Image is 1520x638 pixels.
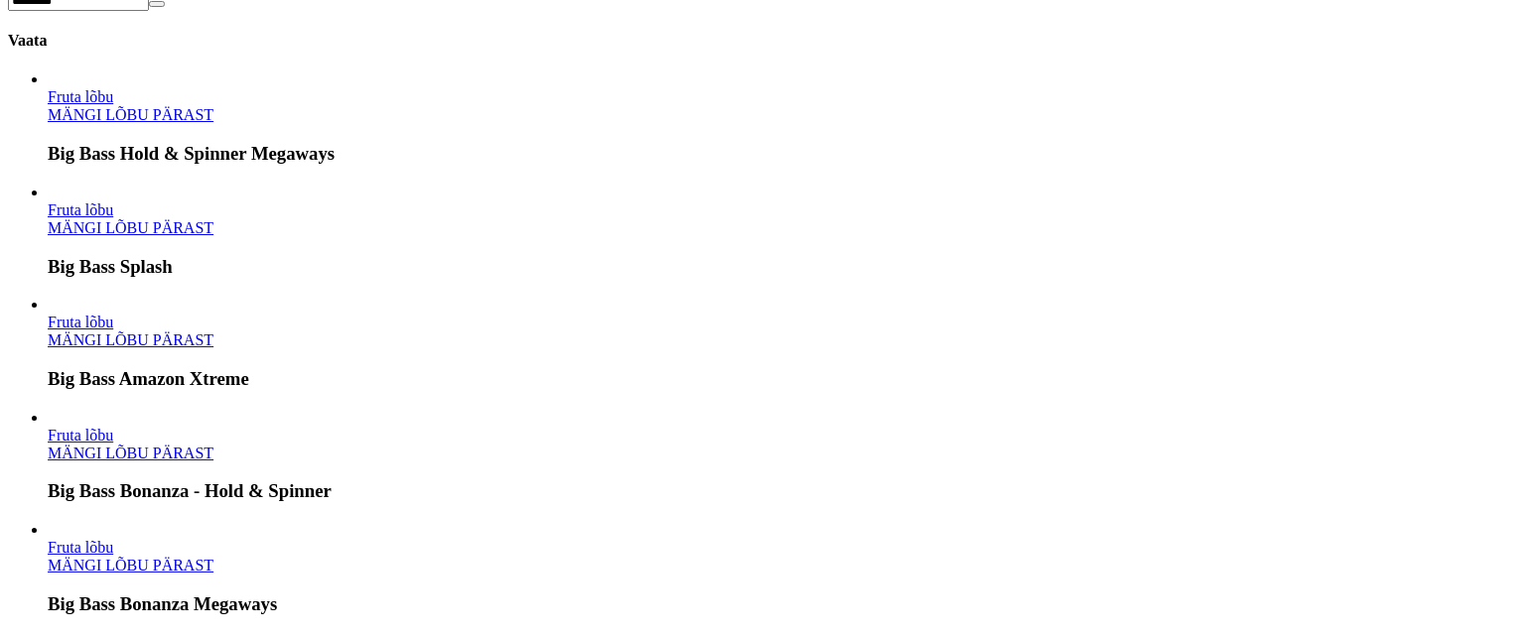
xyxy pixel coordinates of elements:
a: Big Bass Hold & Spinner Megaways [48,88,113,105]
a: Big Bass Splash [48,201,113,218]
article: Big Bass Amazon Xtreme [48,296,1512,390]
h3: Big Bass Splash [48,256,1512,278]
a: Big Bass Amazon Xtreme [48,314,113,330]
span: Fruta lõbu [48,201,113,218]
h3: Big Bass Bonanza Megaways [48,593,1512,615]
a: Big Bass Splash [48,219,213,236]
span: Fruta lõbu [48,539,113,556]
a: Big Bass Bonanza Megaways [48,539,113,556]
article: Big Bass Hold & Spinner Megaways [48,70,1512,165]
button: clear entry [149,1,165,7]
article: Big Bass Bonanza Megaways [48,521,1512,615]
span: Fruta lõbu [48,88,113,105]
a: Big Bass Amazon Xtreme [48,331,213,348]
article: Big Bass Splash [48,184,1512,278]
a: Big Bass Bonanza - Hold & Spinner [48,427,113,444]
h3: Big Bass Hold & Spinner Megaways [48,143,1512,165]
article: Big Bass Bonanza - Hold & Spinner [48,409,1512,503]
span: Fruta lõbu [48,314,113,330]
a: Big Bass Bonanza Megaways [48,557,213,574]
span: Fruta lõbu [48,427,113,444]
a: Big Bass Bonanza - Hold & Spinner [48,445,213,461]
h4: Vaata [8,32,1512,50]
h3: Big Bass Bonanza - Hold & Spinner [48,480,1512,502]
h3: Big Bass Amazon Xtreme [48,368,1512,390]
a: Big Bass Hold & Spinner Megaways [48,106,213,123]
